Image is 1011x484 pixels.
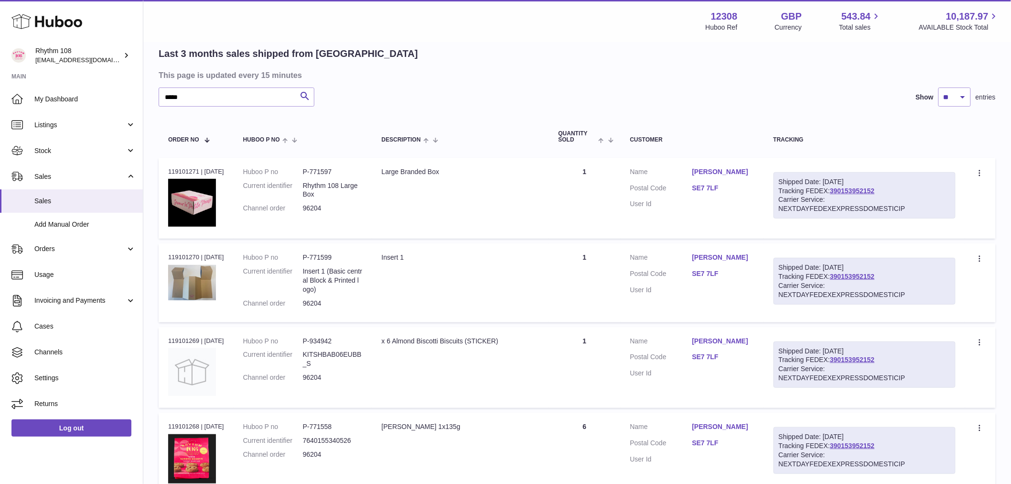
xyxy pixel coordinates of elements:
div: Shipped Date: [DATE] [779,263,950,272]
span: Listings [34,121,126,130]
td: 1 [549,243,621,322]
dt: Current identifier [243,436,303,445]
dd: 7640155340526 [303,436,363,445]
div: x 6 Almond Biscotti Biscuits (STICKER) [382,337,539,346]
span: Description [382,137,421,143]
div: Tracking FEDEX: [774,427,956,474]
td: 1 [549,327,621,408]
dt: Huboo P no [243,167,303,176]
span: Add Manual Order [34,220,136,229]
span: Quantity Sold [559,131,596,143]
span: Total sales [839,23,882,32]
div: Shipped Date: [DATE] [779,177,950,187]
div: Tracking FEDEX: [774,341,956,388]
div: Shipped Date: [DATE] [779,432,950,441]
span: Usage [34,270,136,279]
dt: Current identifier [243,181,303,199]
span: Huboo P no [243,137,280,143]
span: Channels [34,348,136,357]
dd: P-771558 [303,422,363,431]
dt: Name [630,422,692,434]
a: 390153952152 [830,356,874,363]
div: Carrier Service: NEXTDAYFEDEXEXPRESSDOMESTICIP [779,364,950,383]
a: 390153952152 [830,187,874,195]
div: Currency [775,23,802,32]
span: Returns [34,399,136,408]
a: 390153952152 [830,442,874,450]
dt: User Id [630,286,692,295]
div: Rhythm 108 [35,46,121,65]
dt: Channel order [243,299,303,308]
div: 119101270 | [DATE] [168,253,224,262]
div: 119101269 | [DATE] [168,337,224,345]
a: [PERSON_NAME] [692,167,754,176]
span: Stock [34,146,126,155]
dt: Channel order [243,373,303,382]
dd: Insert 1 (Basic central Block & Printed logo) [303,267,363,294]
dt: Huboo P no [243,422,303,431]
h3: This page is updated every 15 minutes [159,70,993,80]
span: 10,187.97 [946,10,989,23]
a: Log out [11,419,131,437]
dt: Name [630,167,692,179]
dt: User Id [630,199,692,209]
dt: Postal Code [630,184,692,195]
strong: 12308 [711,10,738,23]
div: 119101268 | [DATE] [168,422,224,431]
dt: Postal Code [630,439,692,450]
img: 123081684745102.JPG [168,265,216,300]
strong: GBP [781,10,802,23]
span: Cases [34,322,136,331]
dd: KITSHBAB06EUBB_S [303,350,363,368]
div: Insert 1 [382,253,539,262]
a: SE7 7LF [692,352,754,362]
dt: Channel order [243,204,303,213]
dt: Name [630,337,692,348]
div: Carrier Service: NEXTDAYFEDEXEXPRESSDOMESTICIP [779,195,950,213]
div: Tracking FEDEX: [774,258,956,305]
dt: User Id [630,369,692,378]
a: [PERSON_NAME] [692,253,754,262]
div: Carrier Service: NEXTDAYFEDEXEXPRESSDOMESTICIP [779,451,950,469]
dt: Channel order [243,450,303,459]
a: 390153952152 [830,273,874,280]
dt: Current identifier [243,267,303,294]
a: [PERSON_NAME] [692,337,754,346]
div: Customer [630,137,754,143]
span: AVAILABLE Stock Total [919,23,1000,32]
span: Settings [34,374,136,383]
div: Shipped Date: [DATE] [779,347,950,356]
div: [PERSON_NAME] 1x135g [382,422,539,431]
img: no-photo.jpg [168,348,216,396]
span: [EMAIL_ADDRESS][DOMAIN_NAME] [35,56,140,64]
span: Sales [34,172,126,181]
a: SE7 7LF [692,439,754,448]
div: 119101271 | [DATE] [168,167,224,176]
dd: P-934942 [303,337,363,346]
img: internalAdmin-12308@internal.huboo.com [11,48,26,63]
dd: P-771597 [303,167,363,176]
dd: 96204 [303,299,363,308]
span: Order No [168,137,199,143]
img: 123081684744870.jpg [168,179,216,227]
h2: Last 3 months sales shipped from [GEOGRAPHIC_DATA] [159,47,418,60]
dd: P-771599 [303,253,363,262]
label: Show [916,93,934,102]
a: 10,187.97 AVAILABLE Stock Total [919,10,1000,32]
div: Large Branded Box [382,167,539,176]
span: Sales [34,197,136,206]
dt: Huboo P no [243,337,303,346]
span: entries [976,93,996,102]
dt: Postal Code [630,269,692,281]
div: Carrier Service: NEXTDAYFEDEXEXPRESSDOMESTICIP [779,281,950,299]
dd: 96204 [303,204,363,213]
span: 543.84 [841,10,871,23]
dt: Huboo P no [243,253,303,262]
td: 1 [549,158,621,239]
div: Huboo Ref [706,23,738,32]
a: [PERSON_NAME] [692,422,754,431]
div: Tracking FEDEX: [774,172,956,219]
dt: Current identifier [243,350,303,368]
dd: Rhythm 108 Large Box [303,181,363,199]
span: Invoicing and Payments [34,296,126,305]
